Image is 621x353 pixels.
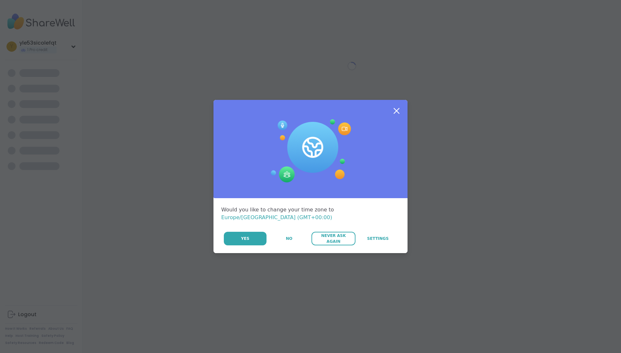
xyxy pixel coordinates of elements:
[267,232,311,245] button: No
[286,236,292,241] span: No
[221,214,332,220] span: Europe/[GEOGRAPHIC_DATA] (GMT+00:00)
[241,236,249,241] span: Yes
[356,232,400,245] a: Settings
[221,206,400,221] div: Would you like to change your time zone to
[224,232,267,245] button: Yes
[311,232,355,245] button: Never Ask Again
[367,236,389,241] span: Settings
[315,233,352,244] span: Never Ask Again
[270,119,351,183] img: Session Experience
